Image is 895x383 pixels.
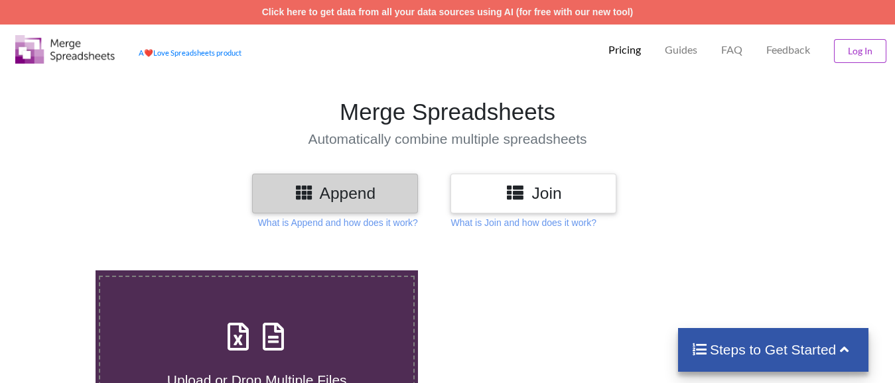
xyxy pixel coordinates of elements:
span: heart [144,48,153,57]
p: FAQ [721,43,742,57]
p: What is Join and how does it work? [450,216,596,229]
span: Feedback [766,44,810,55]
button: Log In [834,39,886,63]
p: Guides [665,43,697,57]
p: What is Append and how does it work? [258,216,418,229]
h3: Join [460,184,606,203]
h4: Steps to Get Started [691,341,855,358]
a: AheartLove Spreadsheets product [139,48,241,57]
p: Pricing [608,43,641,57]
h3: Append [262,184,408,203]
a: Click here to get data from all your data sources using AI (for free with our new tool) [262,7,634,17]
img: Logo.png [15,35,115,64]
